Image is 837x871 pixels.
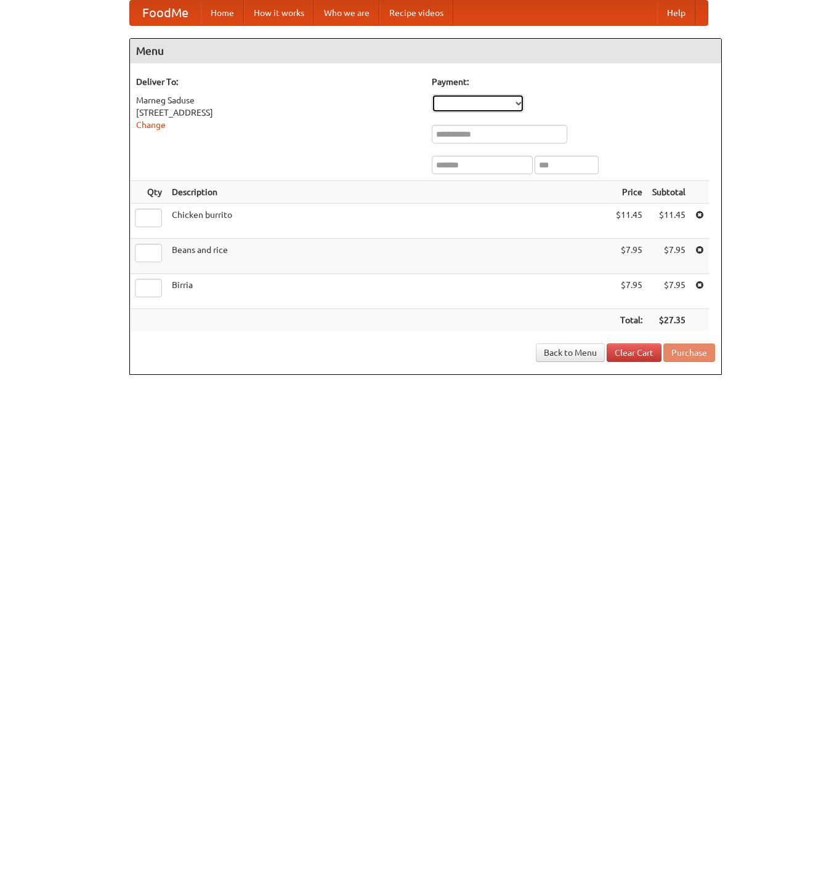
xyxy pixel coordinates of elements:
td: Chicken burrito [167,204,611,239]
a: FoodMe [130,1,201,25]
td: $7.95 [647,239,690,274]
a: Back to Menu [536,343,605,362]
a: Help [657,1,695,25]
td: $7.95 [647,274,690,309]
td: $7.95 [611,239,647,274]
td: Beans and rice [167,239,611,274]
th: Description [167,181,611,204]
button: Purchase [663,343,715,362]
a: Change [136,120,166,130]
div: [STREET_ADDRESS] [136,106,419,119]
td: $11.45 [647,204,690,239]
td: Birria [167,274,611,309]
div: Marneg Saduse [136,94,419,106]
th: Total: [611,309,647,332]
h5: Deliver To: [136,76,419,88]
td: $11.45 [611,204,647,239]
a: Who we are [314,1,379,25]
a: Clear Cart [607,343,661,362]
h4: Menu [130,39,721,63]
h5: Payment: [432,76,715,88]
th: Price [611,181,647,204]
th: Subtotal [647,181,690,204]
a: How it works [244,1,314,25]
th: $27.35 [647,309,690,332]
a: Recipe videos [379,1,453,25]
a: Home [201,1,244,25]
th: Qty [130,181,167,204]
td: $7.95 [611,274,647,309]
